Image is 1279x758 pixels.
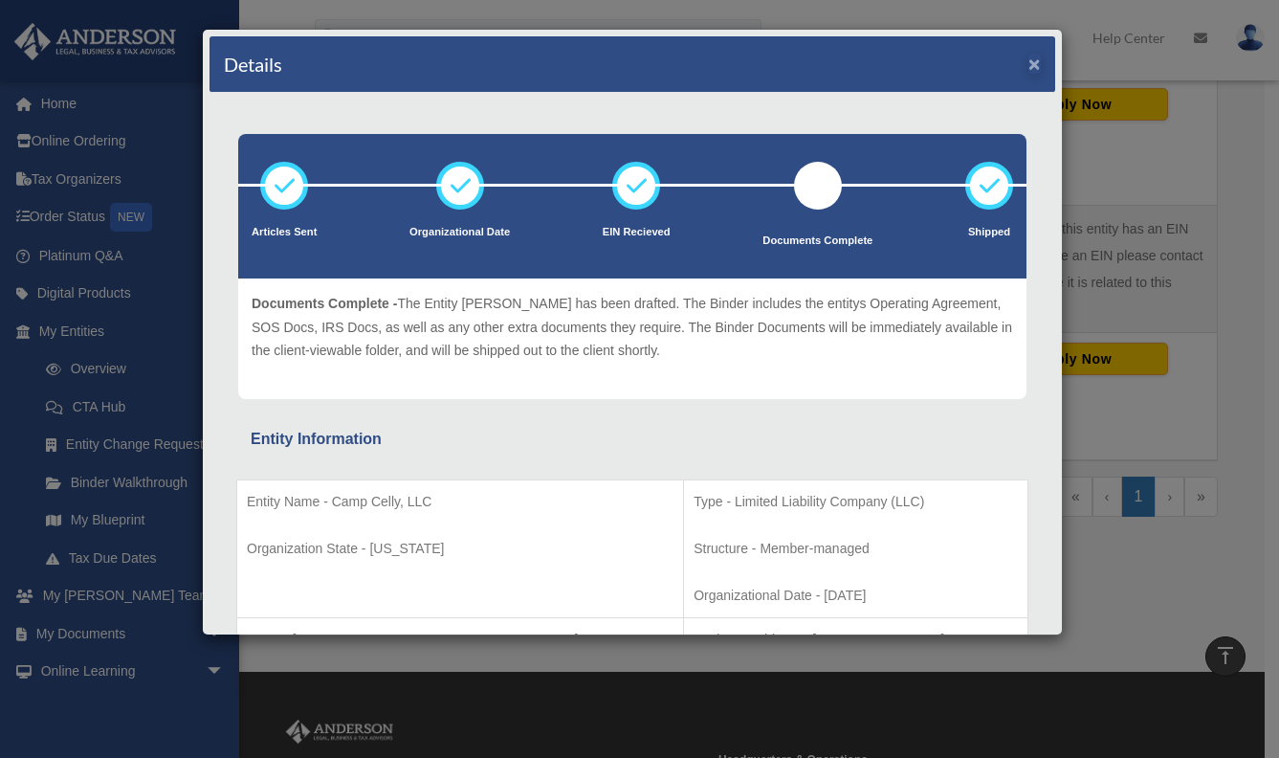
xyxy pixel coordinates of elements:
p: Shipped [965,223,1013,242]
p: Business Address - [STREET_ADDRESS] [694,628,1018,652]
p: Entity Name - Camp Celly, LLC [247,490,673,514]
p: Articles Sent [252,223,317,242]
span: Documents Complete - [252,296,397,311]
div: Entity Information [251,426,1014,453]
p: Type - Limited Liability Company (LLC) [694,490,1018,514]
h4: Details [224,51,282,78]
p: Organization State - [US_STATE] [247,537,673,561]
p: The Entity [PERSON_NAME] has been drafted. The Binder includes the entitys Operating Agreement, S... [252,292,1013,363]
p: Documents Complete [762,232,872,251]
p: EIN # - [US_EMPLOYER_IDENTIFICATION_NUMBER] [247,628,673,652]
p: Organizational Date [409,223,510,242]
p: EIN Recieved [603,223,671,242]
button: × [1028,54,1041,74]
p: Structure - Member-managed [694,537,1018,561]
p: Organizational Date - [DATE] [694,584,1018,608]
